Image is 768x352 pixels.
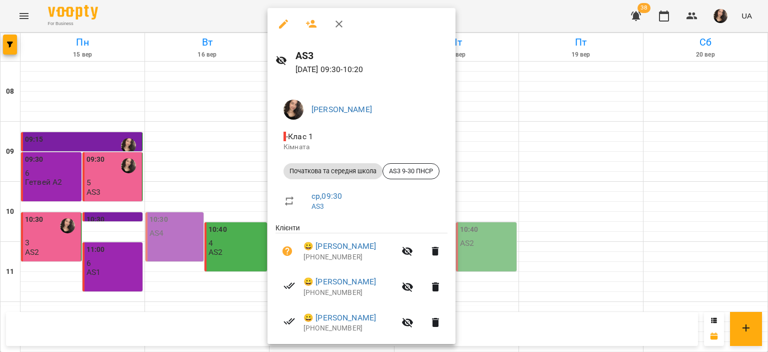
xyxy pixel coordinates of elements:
a: 😀 [PERSON_NAME] [303,312,376,324]
span: Початкова та середня школа [283,167,382,176]
a: ср , 09:30 [311,191,342,201]
h6: AS3 [295,48,447,64]
span: AS3 9-30 ПНСР [383,167,439,176]
p: [PHONE_NUMBER] [303,323,395,333]
svg: Візит сплачено [283,280,295,292]
a: [PERSON_NAME] [311,105,372,114]
svg: Візит сплачено [283,315,295,327]
a: 😀 [PERSON_NAME] [303,276,376,288]
div: AS3 9-30 ПНСР [382,163,439,179]
span: - Клас 1 [283,132,315,141]
img: af1f68b2e62f557a8ede8df23d2b6d50.jpg [283,100,303,120]
p: [PHONE_NUMBER] [303,288,395,298]
a: 😀 [PERSON_NAME] [303,240,376,252]
p: [DATE] 09:30 - 10:20 [295,64,447,76]
button: Візит ще не сплачено. Додати оплату? [275,239,299,263]
p: Кімната [283,142,439,152]
p: [PHONE_NUMBER] [303,252,395,262]
a: AS3 [311,202,324,210]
